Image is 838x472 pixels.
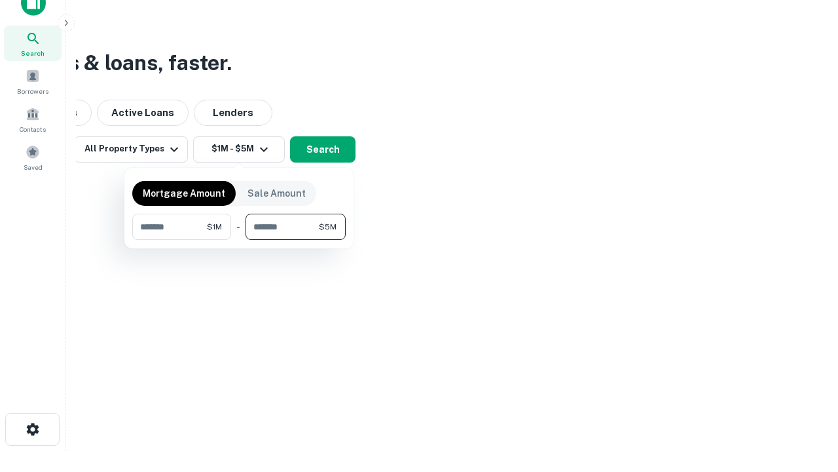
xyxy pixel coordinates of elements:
[247,186,306,201] p: Sale Amount
[319,221,337,233] span: $5M
[207,221,222,233] span: $1M
[143,186,225,201] p: Mortgage Amount
[236,214,240,240] div: -
[773,367,838,430] iframe: Chat Widget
